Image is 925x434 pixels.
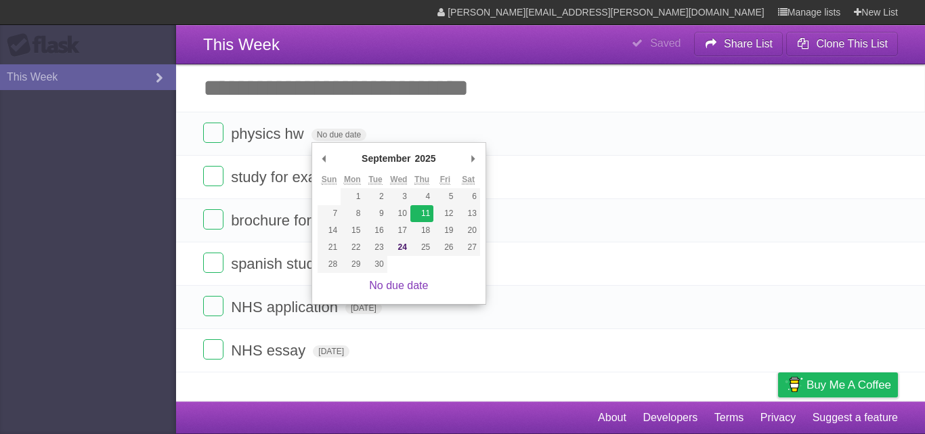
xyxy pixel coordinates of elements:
button: Next Month [467,148,480,169]
abbr: Wednesday [390,175,407,185]
label: Done [203,209,223,230]
abbr: Thursday [414,175,429,185]
button: 20 [457,222,480,239]
span: Buy me a coffee [806,373,891,397]
div: 2025 [412,148,437,169]
button: 28 [318,256,341,273]
button: 23 [364,239,387,256]
label: Done [203,296,223,316]
button: 21 [318,239,341,256]
b: Clone This List [816,38,888,49]
button: 25 [410,239,433,256]
a: Buy me a coffee [778,372,898,397]
button: 2 [364,188,387,205]
span: spanish study guide for quiz [231,255,419,272]
div: September [360,148,412,169]
button: 4 [410,188,433,205]
button: Share List [694,32,783,56]
span: physics hw [231,125,307,142]
span: This Week [203,35,280,53]
button: 26 [433,239,456,256]
button: 19 [433,222,456,239]
span: [DATE] [345,302,382,314]
button: 29 [341,256,364,273]
b: Saved [650,37,681,49]
button: 13 [457,205,480,222]
abbr: Tuesday [368,175,382,185]
button: 18 [410,222,433,239]
a: Suggest a feature [813,405,898,431]
button: 1 [341,188,364,205]
button: Previous Month [318,148,331,169]
button: 24 [387,239,410,256]
label: Done [203,166,223,186]
button: Clone This List [786,32,898,56]
button: 30 [364,256,387,273]
span: study for exam socio [231,169,371,186]
label: Done [203,339,223,360]
label: Done [203,123,223,143]
a: Privacy [760,405,796,431]
button: 11 [410,205,433,222]
abbr: Friday [440,175,450,185]
button: 6 [457,188,480,205]
button: 27 [457,239,480,256]
button: 14 [318,222,341,239]
button: 17 [387,222,410,239]
button: 5 [433,188,456,205]
abbr: Sunday [322,175,337,185]
button: 7 [318,205,341,222]
button: 16 [364,222,387,239]
span: NHS essay [231,342,309,359]
button: 3 [387,188,410,205]
a: Terms [714,405,744,431]
a: Developers [643,405,697,431]
abbr: Monday [344,175,361,185]
div: Flask [7,33,88,58]
img: Buy me a coffee [785,373,803,396]
a: About [598,405,626,431]
button: 15 [341,222,364,239]
span: NHS application [231,299,341,316]
a: No due date [369,280,428,291]
button: 9 [364,205,387,222]
span: [DATE] [313,345,349,357]
span: brochure for [PERSON_NAME] [231,212,442,229]
button: 12 [433,205,456,222]
abbr: Saturday [462,175,475,185]
span: No due date [311,129,366,141]
button: 8 [341,205,364,222]
b: Share List [724,38,773,49]
button: 10 [387,205,410,222]
button: 22 [341,239,364,256]
label: Done [203,253,223,273]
